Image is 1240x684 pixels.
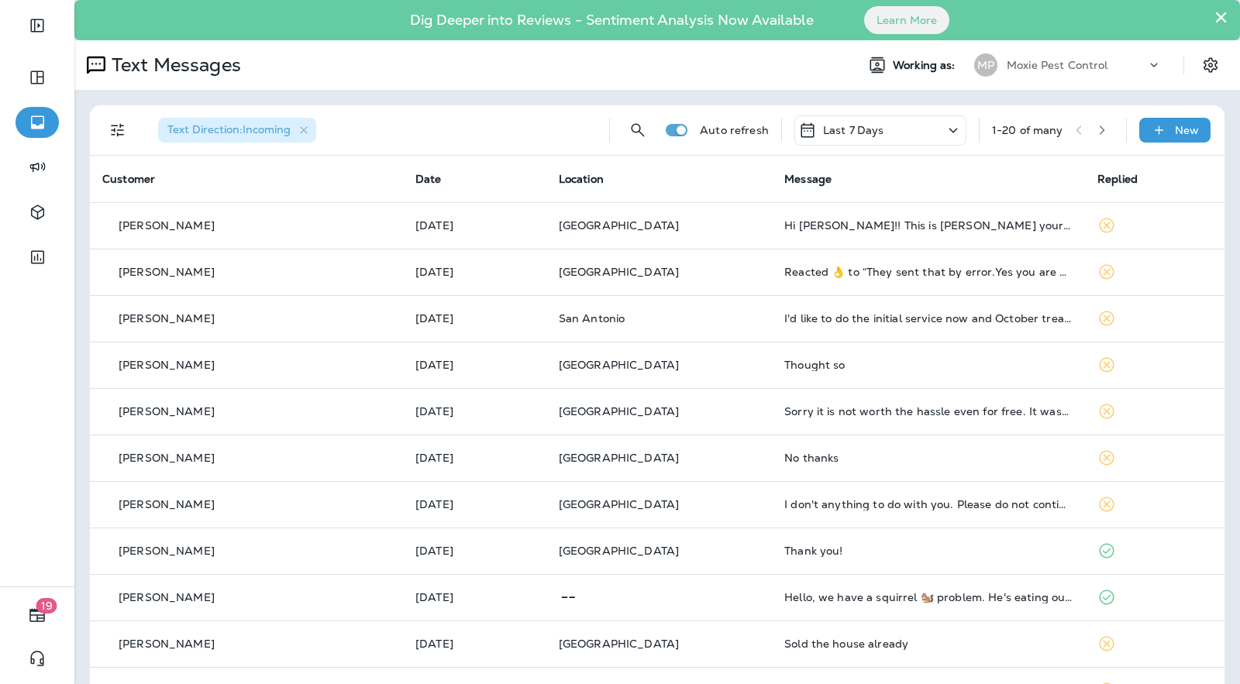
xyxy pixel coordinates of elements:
[559,451,679,465] span: [GEOGRAPHIC_DATA]
[415,452,534,464] p: Sep 25, 2025 02:04 PM
[15,10,59,41] button: Expand Sidebar
[36,598,57,614] span: 19
[559,404,679,418] span: [GEOGRAPHIC_DATA]
[119,452,215,464] p: [PERSON_NAME]
[992,124,1063,136] div: 1 - 20 of many
[559,637,679,651] span: [GEOGRAPHIC_DATA]
[15,600,59,631] button: 19
[415,359,534,371] p: Sep 25, 2025 03:03 PM
[119,359,215,371] p: [PERSON_NAME]
[974,53,997,77] div: MP
[784,359,1073,371] div: Thought so
[784,405,1073,418] div: Sorry it is not worth the hassle even for free. It wasn't the job you did for us it was your cons...
[784,638,1073,650] div: Sold the house already
[559,311,625,325] span: San Antonio
[415,638,534,650] p: Sep 23, 2025 01:48 PM
[102,115,133,146] button: Filters
[784,452,1073,464] div: No thanks
[559,497,679,511] span: [GEOGRAPHIC_DATA]
[1214,5,1228,29] button: Close
[784,266,1073,278] div: Reacted 👌 to “They sent that by error.Yes you are on the schedule and if you do not want us to co...
[119,312,215,325] p: [PERSON_NAME]
[365,18,859,22] p: Dig Deeper into Reviews - Sentiment Analysis Now Available
[784,545,1073,557] div: Thank you!
[415,312,534,325] p: Sep 25, 2025 06:17 PM
[158,118,316,143] div: Text Direction:Incoming
[1197,51,1224,79] button: Settings
[1175,124,1199,136] p: New
[415,545,534,557] p: Sep 23, 2025 09:29 PM
[700,124,769,136] p: Auto refresh
[1007,59,1108,71] p: Moxie Pest Control
[119,638,215,650] p: [PERSON_NAME]
[784,498,1073,510] div: I don't anything to do with you. Please do not continue to contact me.
[1097,172,1138,186] span: Replied
[119,545,215,557] p: [PERSON_NAME]
[784,219,1073,232] div: Hi Cameron!! This is Judy Birmingham your client on Red Oak Dr. I was wondering are flies somethi...
[119,266,215,278] p: [PERSON_NAME]
[784,591,1073,603] div: Hello, we have a squirrel 🐿️ problem. He's eating our patio furniture. Is there anything you can ...
[784,172,832,186] span: Message
[415,405,534,418] p: Sep 25, 2025 02:56 PM
[893,59,959,72] span: Working as:
[105,53,241,77] p: Text Messages
[167,122,291,136] span: Text Direction : Incoming
[415,591,534,603] p: Sep 23, 2025 02:46 PM
[415,172,442,186] span: Date
[102,172,155,186] span: Customer
[559,218,679,232] span: [GEOGRAPHIC_DATA]
[559,544,679,558] span: [GEOGRAPHIC_DATA]
[559,265,679,279] span: [GEOGRAPHIC_DATA]
[622,115,653,146] button: Search Messages
[784,312,1073,325] div: I'd like to do the initial service now and October treatment. Is the special still available?
[119,591,215,603] p: [PERSON_NAME]
[864,6,949,34] button: Learn More
[119,498,215,510] p: [PERSON_NAME]
[559,172,604,186] span: Location
[415,219,534,232] p: Sep 27, 2025 05:57 PM
[415,498,534,510] p: Sep 25, 2025 01:58 PM
[823,124,884,136] p: Last 7 Days
[119,219,215,232] p: [PERSON_NAME]
[559,358,679,372] span: [GEOGRAPHIC_DATA]
[415,266,534,278] p: Sep 26, 2025 07:34 AM
[119,405,215,418] p: [PERSON_NAME]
